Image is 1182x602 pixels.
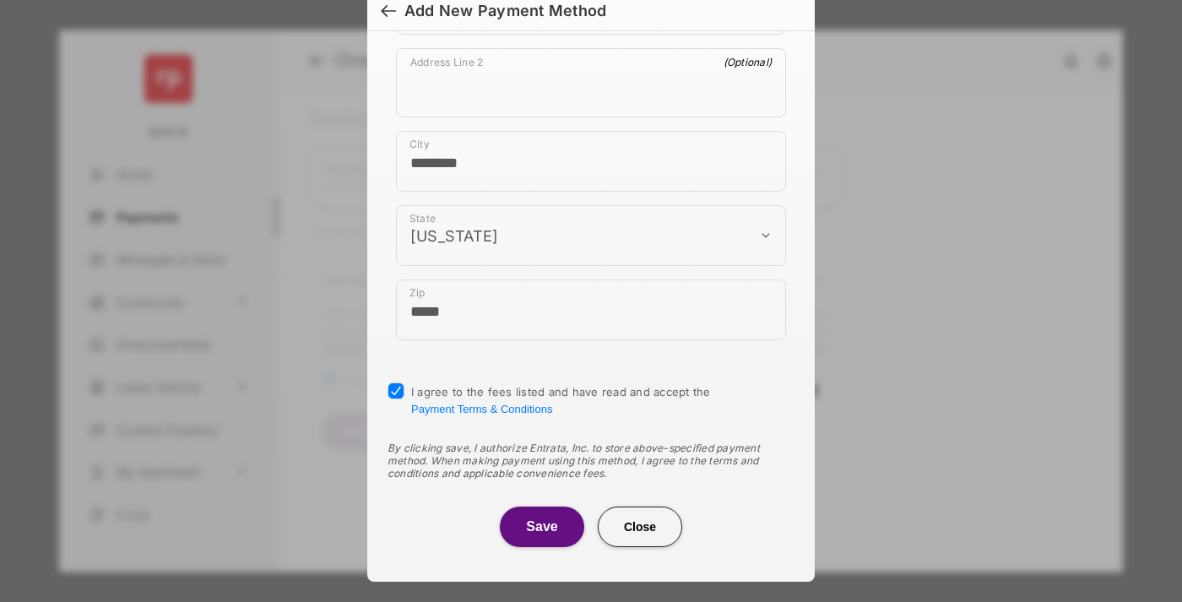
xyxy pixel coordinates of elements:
[411,385,711,415] span: I agree to the fees listed and have read and accept the
[396,205,786,266] div: payment_method_screening[postal_addresses][administrativeArea]
[598,507,682,547] button: Close
[396,48,786,117] div: payment_method_screening[postal_addresses][addressLine2]
[396,131,786,192] div: payment_method_screening[postal_addresses][locality]
[388,442,794,480] div: By clicking save, I authorize Entrata, Inc. to store above-specified payment method. When making ...
[404,2,606,20] div: Add New Payment Method
[396,279,786,340] div: payment_method_screening[postal_addresses][postalCode]
[411,403,552,415] button: I agree to the fees listed and have read and accept the
[500,507,584,547] button: Save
